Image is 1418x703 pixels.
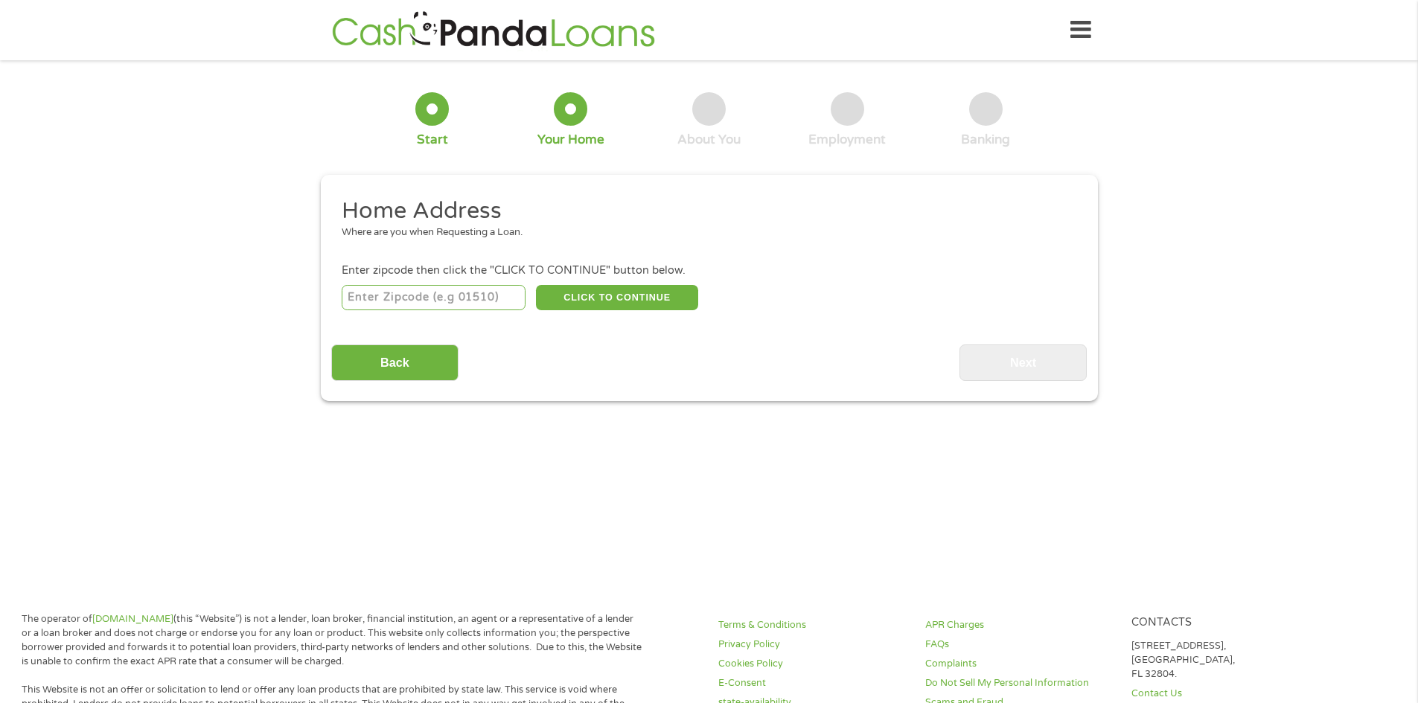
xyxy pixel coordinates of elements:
a: [DOMAIN_NAME] [92,613,173,625]
h2: Home Address [342,196,1065,226]
div: Employment [808,132,886,148]
input: Back [331,344,459,381]
a: Do Not Sell My Personal Information [925,676,1114,690]
a: Cookies Policy [718,657,907,671]
div: Banking [961,132,1010,148]
div: Your Home [537,132,604,148]
a: Privacy Policy [718,638,907,652]
a: Terms & Conditions [718,618,907,632]
a: E-Consent [718,676,907,690]
p: [STREET_ADDRESS], [GEOGRAPHIC_DATA], FL 32804. [1131,639,1320,681]
h4: Contacts [1131,616,1320,630]
button: CLICK TO CONTINUE [536,285,698,310]
div: Enter zipcode then click the "CLICK TO CONTINUE" button below. [342,263,1076,279]
div: Where are you when Requesting a Loan. [342,225,1065,240]
div: Start [417,132,448,148]
img: GetLoanNow Logo [328,9,660,51]
p: The operator of (this “Website”) is not a lender, loan broker, financial institution, an agent or... [22,612,642,669]
input: Next [959,344,1087,381]
div: About You [677,132,741,148]
a: FAQs [925,638,1114,652]
a: Complaints [925,657,1114,671]
input: Enter Zipcode (e.g 01510) [342,285,526,310]
a: APR Charges [925,618,1114,632]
